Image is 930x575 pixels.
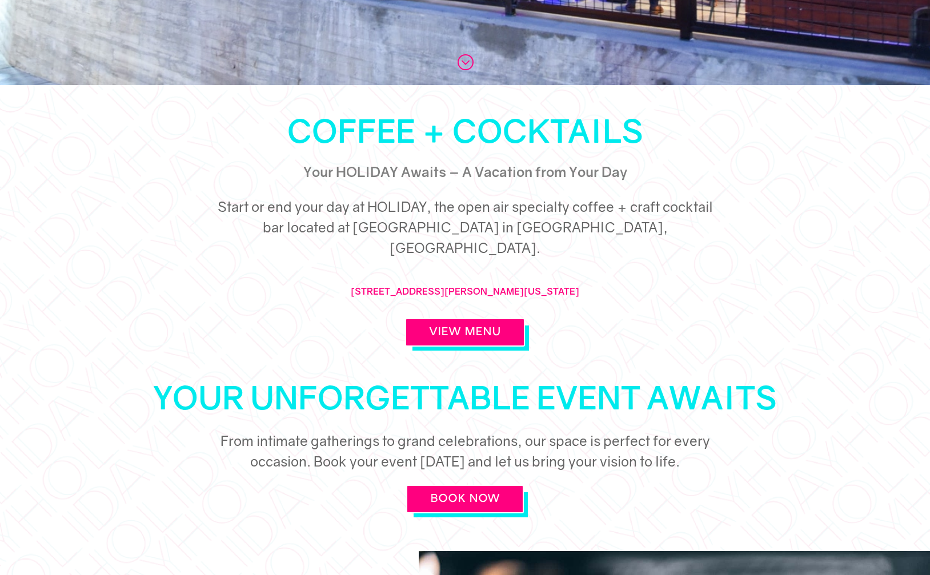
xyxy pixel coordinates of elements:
[208,431,722,477] h5: From intimate gatherings to grand celebrations, our space is perfect for every occasion. Book you...
[208,196,722,264] h5: Start or end your day at HOLIDAY, the open air specialty coffee + craft cocktail bar located at [...
[94,115,836,152] h1: cOFFEE + cocktails
[406,485,524,513] a: BOOK NOW
[303,163,627,180] span: Your HOLIDAY Awaits – A Vacation from Your Day
[351,286,579,297] a: [STREET_ADDRESS][PERSON_NAME][US_STATE]
[94,381,836,419] h1: your unforgettable Event Awaits
[405,318,525,347] a: View Menu
[456,53,474,70] a: ;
